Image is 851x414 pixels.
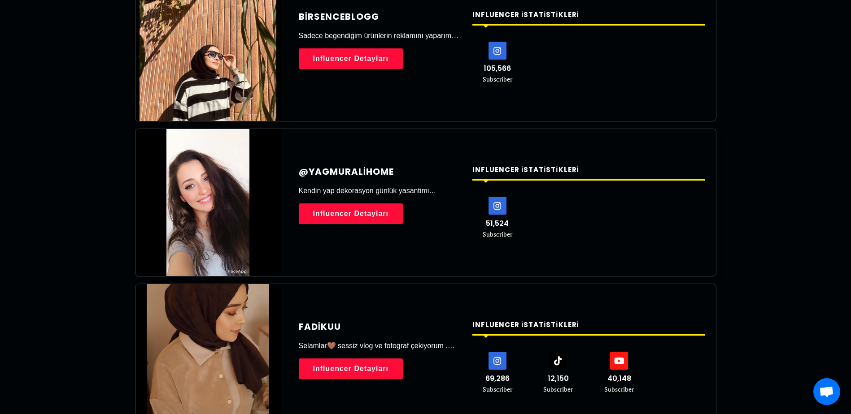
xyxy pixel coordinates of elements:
[299,48,403,69] a: Influencer Detayları
[299,10,462,23] a: birsenceblogg
[483,230,512,238] small: Subscriber
[483,75,512,83] small: Subscriber
[299,165,462,178] a: @yagmuralihome
[299,320,462,333] a: Fadikuu
[299,341,462,351] p: Selamlar🤎 sessiz vlog ve fotoğraf çekiyorum . Özenli çalışıyorum sayfamı inceleyebilirsiniz🙃
[299,203,403,224] a: Influencer Detayları
[313,362,389,375] span: Influencer Detayları
[472,320,705,330] h4: Influencer İstatistikleri
[813,378,840,405] div: Açık sohbet
[299,30,462,41] p: Sadece beğendiğim ürünlerin reklamını yaparım içerik bana ait.
[299,358,403,379] a: Influencer Detayları
[543,385,573,393] small: Subscriber
[486,218,509,229] span: 51,524
[607,373,631,384] span: 40,148
[483,385,512,393] small: Subscriber
[484,63,511,73] span: 105,566
[313,207,389,220] span: Influencer Detayları
[548,373,569,384] span: 12,150
[472,10,705,20] h4: Influencer İstatistikleri
[299,185,462,196] p: Kendin yap dekorasyon günlük yasantimi paylaşıyorum
[472,165,705,175] h4: Influencer İstatistikleri
[313,52,389,65] span: Influencer Detayları
[485,373,510,384] span: 69,286
[604,385,634,393] small: Subscriber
